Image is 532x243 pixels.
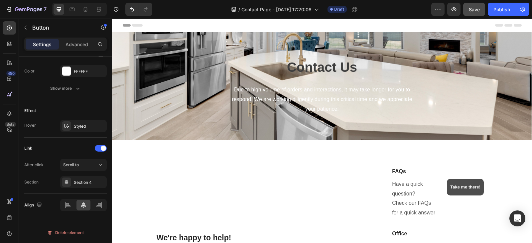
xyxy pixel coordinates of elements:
button: Delete element [24,227,107,238]
p: Button [32,24,89,32]
div: Color [24,68,35,74]
div: Section 4 [74,180,105,185]
span: Save [469,7,480,12]
button: Scroll to [60,159,107,171]
div: Delete element [47,229,84,237]
span: Scroll to [63,162,79,167]
div: Link [24,145,32,151]
span: / [238,6,240,13]
span: Draft [334,6,344,12]
p: Due to high volume of orders and interactions, it may take longer for you to respond. We are work... [116,66,304,95]
strong: Take me there! [338,166,368,171]
button: 7 [3,3,50,16]
button: Publish [488,3,516,16]
button: Show more [24,82,107,94]
div: After click [24,162,44,168]
p: Advanced [66,41,88,48]
div: Section [24,179,39,185]
div: Styled [74,123,105,129]
div: Undo/Redo [125,3,152,16]
iframe: Design area [112,19,532,243]
div: Beta [5,122,16,127]
button: Save [463,3,485,16]
div: Publish [493,6,510,13]
div: Align [24,201,43,210]
span: Contact Page - [DATE] 17:20:08 [241,6,312,13]
p: Settings [33,41,52,48]
a: Take me there! [335,160,372,177]
div: Show more [50,85,81,92]
div: Effect [24,108,36,114]
p: [STREET_ADDRESS], [280,223,375,233]
p: Have a quick question? Check our FAQs for a quick answer [280,161,325,199]
div: 450 [6,71,16,76]
div: Open Intercom Messenger [509,210,525,226]
p: FAQs [280,149,375,157]
p: Office [280,211,375,219]
p: We're happy to help! [45,214,258,224]
div: Hover [24,122,36,128]
p: 7 [44,5,47,13]
div: FFFFFF [74,68,105,74]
